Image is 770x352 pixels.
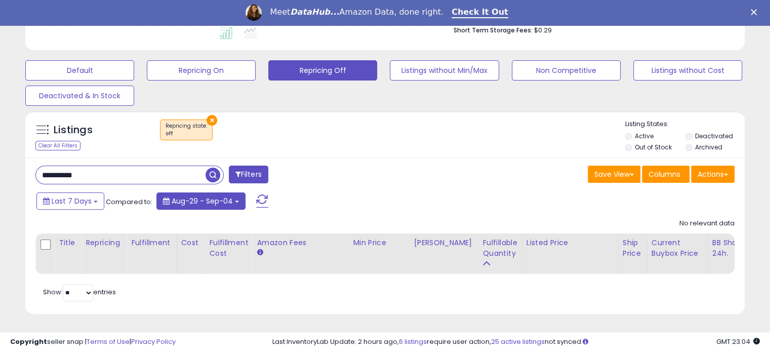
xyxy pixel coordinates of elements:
[268,60,377,81] button: Repricing Off
[270,7,443,17] div: Meet Amazon Data, done right.
[25,60,134,81] button: Default
[257,238,344,248] div: Amazon Fees
[399,337,427,346] a: 6 listings
[353,238,405,248] div: Min Price
[716,337,760,346] span: 2025-09-13 23:04 GMT
[390,60,499,81] button: Listings without Min/Max
[652,238,704,259] div: Current Buybox Price
[414,238,474,248] div: [PERSON_NAME]
[712,238,749,259] div: BB Share 24h.
[290,7,339,17] i: DataHub...
[695,132,733,140] label: Deactivated
[633,60,742,81] button: Listings without Cost
[10,337,176,347] div: seller snap | |
[257,248,263,257] small: Amazon Fees.
[751,9,761,15] div: Close
[635,143,672,151] label: Out of Stock
[452,7,508,18] a: Check It Out
[166,122,207,137] span: Repricing state :
[131,238,172,248] div: Fulfillment
[625,120,745,129] p: Listing States:
[172,196,233,206] span: Aug-29 - Sep-04
[526,238,614,248] div: Listed Price
[131,337,176,346] a: Privacy Policy
[512,60,621,81] button: Non Competitive
[181,238,201,248] div: Cost
[10,337,47,346] strong: Copyright
[156,192,246,210] button: Aug-29 - Sep-04
[635,132,654,140] label: Active
[246,5,262,21] img: Profile image for Georgie
[86,238,123,248] div: Repricing
[43,287,116,297] span: Show: entries
[623,238,643,259] div: Ship Price
[691,166,735,183] button: Actions
[482,238,517,259] div: Fulfillable Quantity
[106,197,152,207] span: Compared to:
[59,238,77,248] div: Title
[207,115,217,126] button: ×
[491,337,545,346] a: 25 active listings
[87,337,130,346] a: Terms of Use
[588,166,640,183] button: Save View
[25,86,134,106] button: Deactivated & In Stock
[695,143,722,151] label: Archived
[209,238,248,259] div: Fulfillment Cost
[36,192,104,210] button: Last 7 Days
[166,130,207,137] div: off
[642,166,690,183] button: Columns
[147,60,256,81] button: Repricing On
[54,123,93,137] h5: Listings
[679,219,735,228] div: No relevant data
[229,166,268,183] button: Filters
[649,169,680,179] span: Columns
[52,196,92,206] span: Last 7 Days
[272,337,760,347] div: Last InventoryLab Update: 2 hours ago, require user action, not synced.
[35,141,80,150] div: Clear All Filters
